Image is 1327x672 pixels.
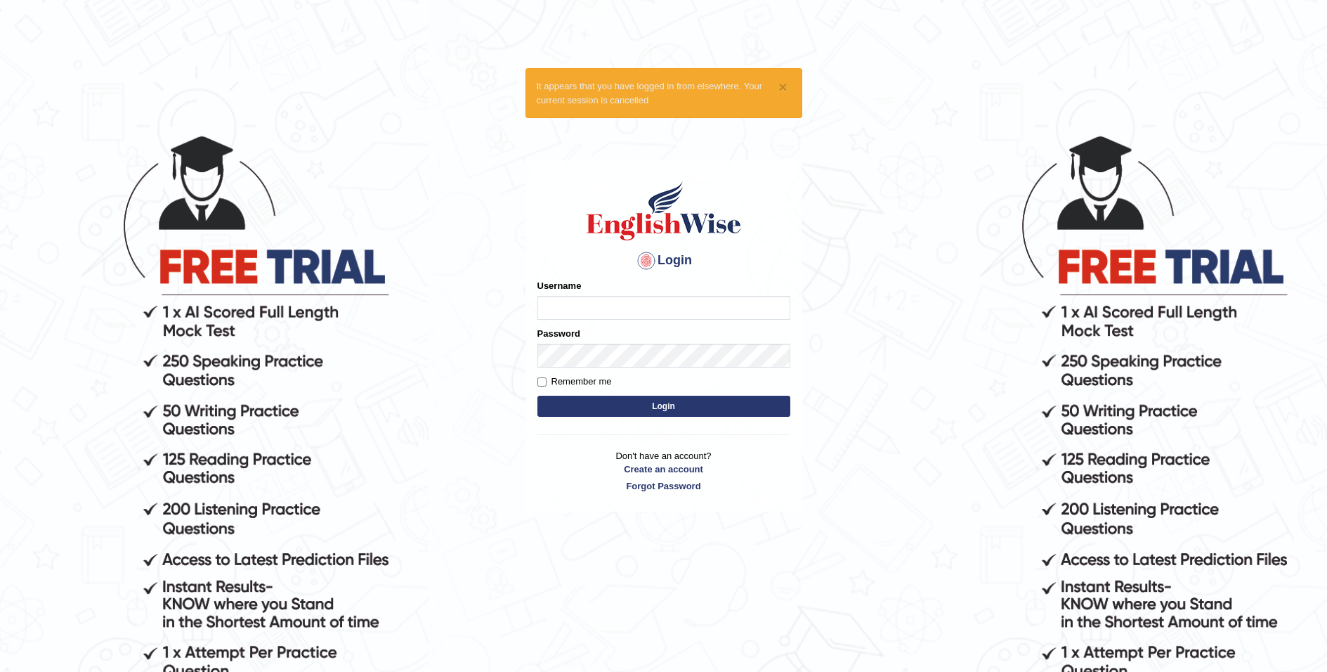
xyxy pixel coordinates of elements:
label: Password [537,327,580,340]
a: Create an account [537,463,790,476]
button: Login [537,396,790,417]
h4: Login [537,250,790,272]
label: Remember me [537,375,612,389]
p: Don't have an account? [537,449,790,493]
img: Logo of English Wise sign in for intelligent practice with AI [584,179,744,243]
a: Forgot Password [537,479,790,493]
input: Remember me [537,377,547,387]
label: Username [537,279,582,292]
button: × [778,79,787,94]
div: It appears that you have logged in from elsewhere. Your current session is cancelled [525,68,802,117]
